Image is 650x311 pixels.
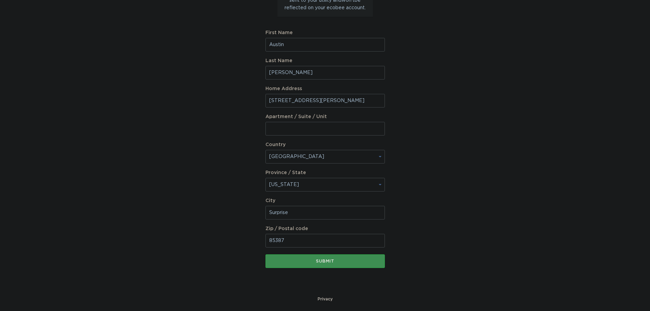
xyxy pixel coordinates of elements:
label: Last Name [265,58,385,63]
label: City [265,198,385,203]
div: Submit [269,259,381,263]
label: Apartment / Suite / Unit [265,114,385,119]
label: First Name [265,30,385,35]
label: Country [265,142,286,147]
label: Home Address [265,86,385,91]
a: Privacy Policy & Terms of Use [318,295,333,303]
label: Zip / Postal code [265,226,385,231]
label: Province / State [265,170,306,175]
button: Submit [265,254,385,268]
